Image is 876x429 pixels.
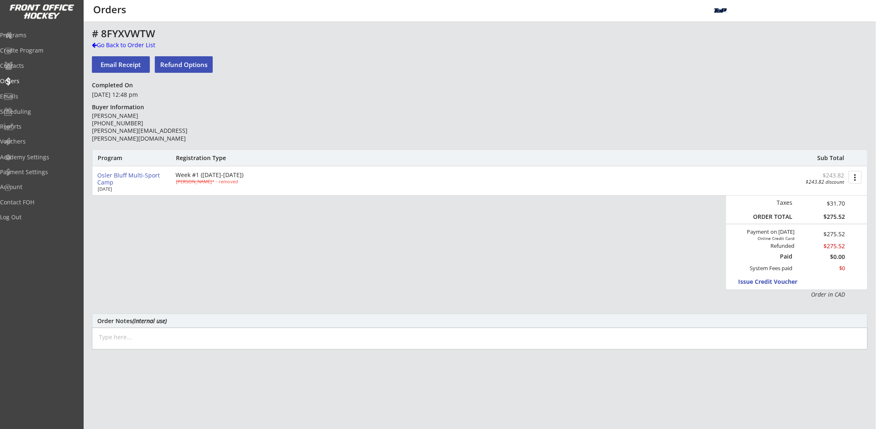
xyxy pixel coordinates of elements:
[176,179,268,184] div: * - removed
[748,243,795,249] div: Refunded
[755,253,793,260] div: Paid
[750,199,793,206] div: Taxes
[98,187,164,191] div: [DATE]
[729,229,795,235] div: Payment on [DATE]
[176,154,271,162] div: Registration Type
[155,56,213,73] button: Refund Options
[799,265,845,272] div: $0
[92,41,177,49] div: Go Back to Order List
[743,265,793,272] div: System Fees paid
[92,29,489,38] div: # 8FYXVWTW
[793,180,845,186] div: HalfDayOBSC
[799,254,845,260] div: $0.00
[799,199,845,208] div: $31.70
[806,243,845,249] div: $275.52
[176,179,268,185] div: Refunded
[92,91,212,99] div: [DATE] 12:48 pm
[97,172,169,186] div: Osler Bluff Multi-Sport Camp
[750,290,845,299] div: Order in CAD
[132,317,167,325] em: (internal use)
[793,180,845,185] div: $243.82 discount
[98,154,142,162] div: Program
[809,154,845,162] div: Sub Total
[748,236,795,241] div: Online Credit Card
[799,213,845,220] div: $275.52
[92,103,148,111] div: Buyer Information
[806,231,845,237] div: $275.52
[92,56,150,73] button: Email Receipt
[176,172,271,178] div: Week #1 ([DATE]-[DATE])
[750,213,793,220] div: ORDER TOTAL
[739,276,815,288] button: Issue Credit Voucher
[793,172,845,179] div: $243.82
[97,318,862,324] div: Order Notes
[92,81,137,89] div: Completed On
[92,112,212,142] div: [PERSON_NAME] [PHONE_NUMBER] [PERSON_NAME][EMAIL_ADDRESS][PERSON_NAME][DOMAIN_NAME]
[176,178,212,185] s: [PERSON_NAME]
[849,171,862,184] button: more_vert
